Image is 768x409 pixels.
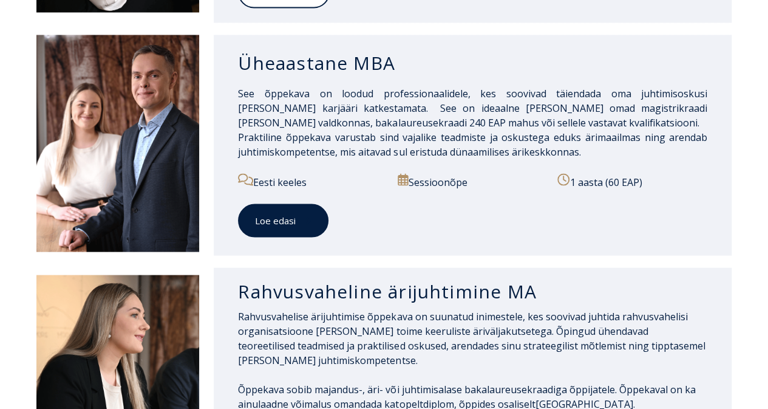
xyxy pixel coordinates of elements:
span: Rahvusvahelise ärijuhtimise õppekava on suunatud inimestele, kes soovivad juhtida rahvusvahelisi ... [238,309,705,366]
p: Sessioonõpe [398,173,548,189]
h3: Rahvusvaheline ärijuhtimine MA [238,280,707,303]
span: Õppekava sobib majandus-, äri- või juhtimisalase bakalaureusekraadiga õppijatele. [238,382,616,396]
a: Loe edasi [238,204,328,237]
img: DSC_1995 [36,35,199,252]
span: Praktiline õppekava varustab sind vajalike teadmiste ja oskustega eduks ärimaailmas ning arendab ... [238,130,707,158]
p: 1 aasta (60 EAP) [557,173,707,189]
p: Eesti keeles [238,173,388,189]
span: See õppekava on loodud professionaalidele, kes soovivad täiendada oma juhtimisoskusi [PERSON_NAME... [238,86,707,129]
h3: Üheaastane MBA [238,51,707,74]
